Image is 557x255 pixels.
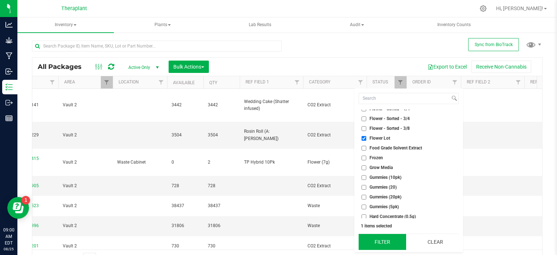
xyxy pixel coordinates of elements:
span: Gummies (10pk) [370,175,401,180]
a: Category [309,79,330,85]
inline-svg: Inventory [5,83,13,91]
inline-svg: Grow [5,37,13,44]
span: Inventory Counts [428,22,480,28]
button: Filter [359,234,406,250]
a: Filter [46,76,58,89]
span: TP Hybrid 10Pk [244,159,299,166]
a: Filter [512,76,524,89]
span: Theraplant [61,5,87,12]
span: 728 [172,182,199,189]
span: 3442 [172,102,199,108]
span: All Packages [38,63,89,71]
span: 3504 [172,132,199,139]
a: Ref Field 2 [467,79,490,85]
input: Flower - Sorted - 3/4 [362,116,366,121]
inline-svg: Analytics [5,21,13,28]
span: Rosin Roll (A:[PERSON_NAME]) [244,128,299,142]
iframe: Resource center unread badge [21,196,30,205]
a: Filter [101,76,113,89]
a: Qty [209,80,217,85]
button: Export to Excel [423,61,471,73]
span: Plants [115,18,211,32]
a: Available [173,80,195,85]
span: Gummies (20) [370,185,397,189]
a: Status [372,79,388,85]
inline-svg: Inbound [5,68,13,75]
input: Gummies (5pk) [362,205,366,209]
input: Gummies (20) [362,185,366,190]
input: Gummies (10pk) [362,175,366,180]
input: Hard Concentrate (0.5g) [362,214,366,219]
span: Grow Media [370,165,393,170]
span: Sync from BioTrack [475,42,513,47]
button: Clear [411,234,459,250]
span: 3504 [208,132,235,139]
span: 31806 [208,222,235,229]
p: 09:00 AM EDT [3,227,14,246]
span: Hi, [PERSON_NAME]! [496,5,543,11]
span: CO2 Extract [308,132,362,139]
a: Inventory [17,17,114,33]
span: Vault 2 [63,243,108,250]
span: 38437 [208,202,235,209]
span: Flower Lot [370,136,390,140]
span: Vault 2 [63,102,108,108]
input: Search Package ID, Item Name, SKU, Lot or Part Number... [32,41,282,52]
a: Filter [395,76,407,89]
input: Food Grade Solvent Extract [362,146,366,151]
a: Filter [291,76,303,89]
span: Gummies (5pk) [370,205,399,209]
button: Sync from BioTrack [468,38,519,51]
a: Audit [309,17,405,33]
input: Frozen [362,156,366,160]
div: Manage settings [479,5,488,12]
iframe: Resource center [7,197,29,219]
span: Vault 2 [63,222,108,229]
input: Flower Lot [362,136,366,141]
a: Ref Field 3 [530,79,554,85]
span: Gummies (20pk) [370,195,401,199]
span: 730 [172,243,199,250]
a: Location [119,79,139,85]
span: Frozen [370,156,383,160]
span: Vault 2 [63,132,108,139]
div: 1 items selected [361,223,457,229]
span: CO2 Extract [308,243,362,250]
span: 31806 [172,222,199,229]
span: Waste [308,222,362,229]
a: Lab Results [212,17,308,33]
a: Inventory Counts [406,17,502,33]
span: Lab Results [239,22,281,28]
button: Receive Non-Cannabis [471,61,531,73]
inline-svg: Reports [5,115,13,122]
inline-svg: Manufacturing [5,52,13,59]
span: 730 [208,243,235,250]
span: Flower - Sorted - 1/4 [370,107,410,111]
span: Vault 2 [63,182,108,189]
span: Waste Cabinet [117,159,163,166]
span: Wedding Cake (Shatter infused) [244,98,299,112]
span: CO2 Extract [308,102,362,108]
button: Bulk Actions [169,61,209,73]
span: Flower (7g) [308,159,362,166]
a: Order Id [412,79,431,85]
a: Filter [155,76,167,89]
span: 0 [172,159,199,166]
span: 38437 [172,202,199,209]
span: Vault 2 [63,202,108,209]
a: Plants [115,17,211,33]
span: 2 [208,159,235,166]
a: Filter [449,76,461,89]
a: Ref Field 1 [246,79,269,85]
span: Flower - Sorted - 3/8 [370,126,410,131]
span: Hard Concentrate (0.5g) [370,214,416,219]
inline-svg: Outbound [5,99,13,106]
input: Grow Media [362,165,366,170]
span: Bulk Actions [173,64,204,70]
span: Audit [309,18,405,32]
input: Search [359,93,450,104]
input: Flower - Sorted - 3/8 [362,126,366,131]
span: Waste [308,202,362,209]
